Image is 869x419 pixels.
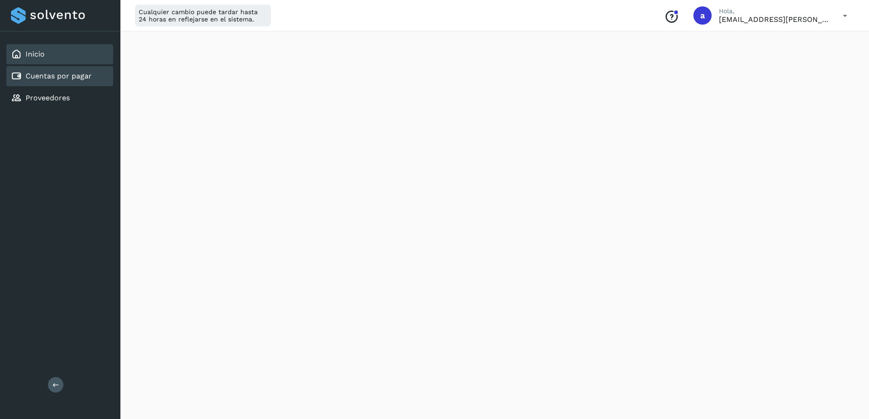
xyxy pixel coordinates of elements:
div: Cualquier cambio puede tardar hasta 24 horas en reflejarse en el sistema. [135,5,271,26]
a: Proveedores [26,93,70,102]
div: Proveedores [6,88,113,108]
p: aide.jimenez@seacargo.com [719,15,828,24]
a: Inicio [26,50,45,58]
p: Hola, [719,7,828,15]
div: Inicio [6,44,113,64]
a: Cuentas por pagar [26,72,92,80]
div: Cuentas por pagar [6,66,113,86]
